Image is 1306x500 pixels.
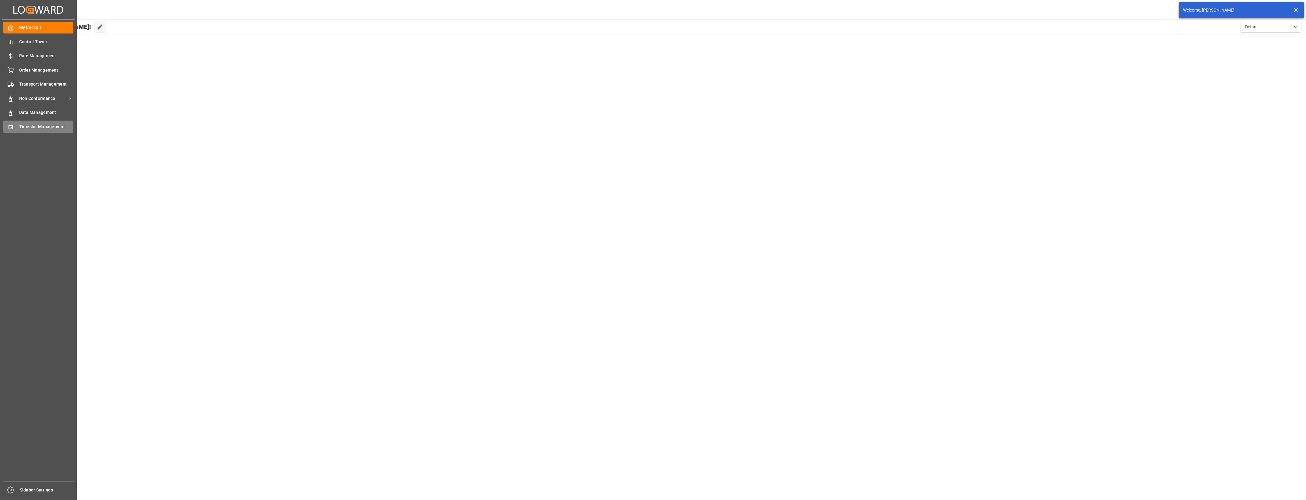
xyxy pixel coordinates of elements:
[3,121,73,132] a: Timeslot Management
[3,50,73,62] a: Rate Management
[3,64,73,76] a: Order Management
[3,107,73,118] a: Data Management
[19,67,74,73] span: Order Management
[19,95,67,102] span: Non Conformance
[19,109,74,116] span: Data Management
[3,22,73,33] a: My Cockpit
[26,21,91,33] span: Hello [PERSON_NAME]!
[3,36,73,48] a: Control Tower
[19,24,74,31] span: My Cockpit
[19,53,74,59] span: Rate Management
[19,124,74,130] span: Timeslot Management
[3,78,73,90] a: Transport Management
[19,81,74,87] span: Transport Management
[1241,21,1301,33] button: open menu
[1245,24,1259,30] span: Default
[1183,7,1288,13] div: Welcome, [PERSON_NAME]
[20,487,74,493] span: Sidebar Settings
[19,39,74,45] span: Control Tower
